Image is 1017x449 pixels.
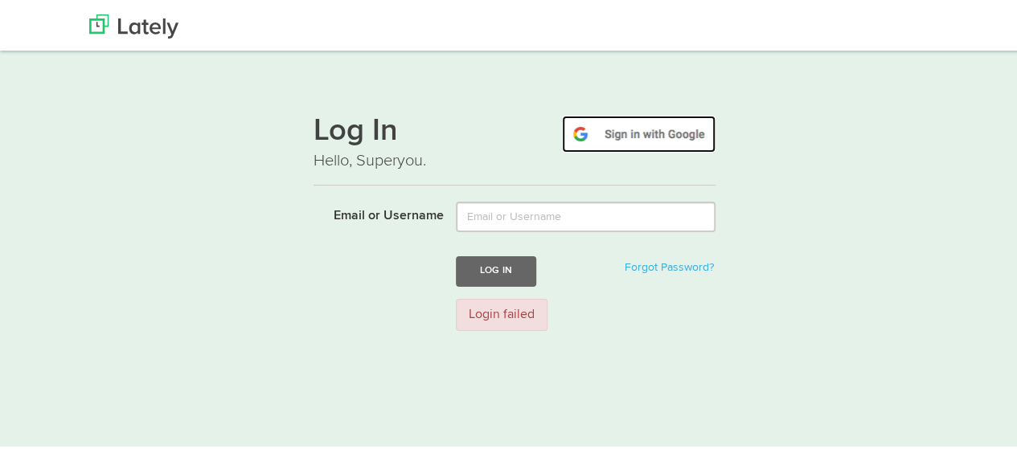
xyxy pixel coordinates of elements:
input: Email or Username [456,199,716,230]
a: Forgot Password? [625,259,714,271]
button: Log In [456,254,536,284]
div: Login failed [456,296,547,329]
h1: Log In [314,113,716,147]
p: Hello, Superyou. [314,147,716,170]
img: google-signin.png [562,113,716,150]
label: Email or Username [301,199,444,223]
img: Lately [89,12,178,36]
